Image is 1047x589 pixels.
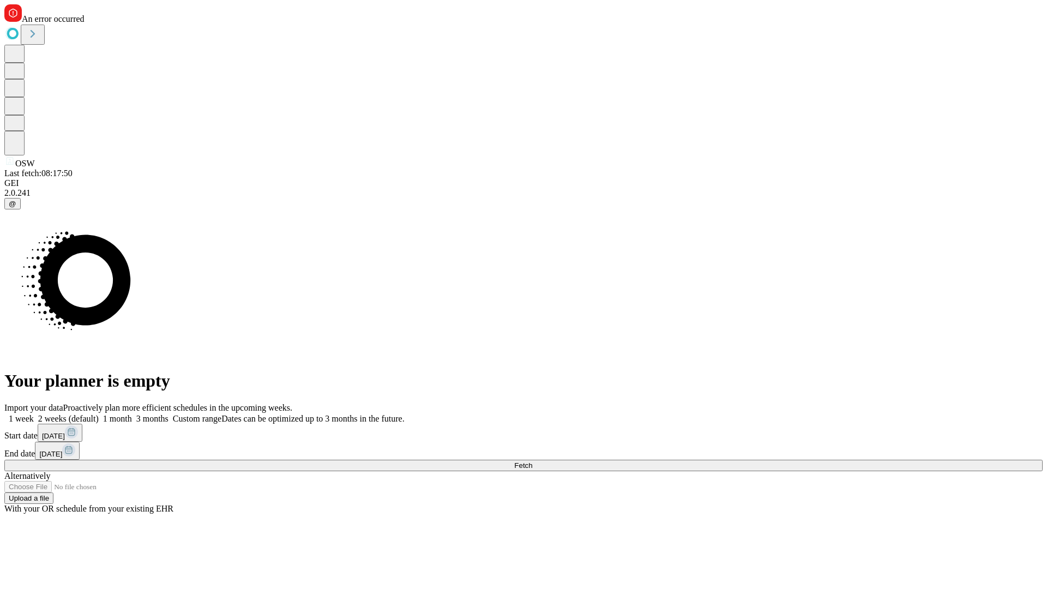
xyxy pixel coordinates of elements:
span: [DATE] [39,450,62,458]
button: Upload a file [4,492,53,504]
span: [DATE] [42,432,65,440]
span: With your OR schedule from your existing EHR [4,504,173,513]
span: 1 week [9,414,34,423]
button: [DATE] [38,424,82,442]
span: 2 weeks (default) [38,414,99,423]
span: OSW [15,159,35,168]
span: 3 months [136,414,169,423]
span: Custom range [173,414,221,423]
span: An error occurred [22,14,85,23]
div: GEI [4,178,1043,188]
button: [DATE] [35,442,80,460]
span: Fetch [514,461,532,470]
span: Alternatively [4,471,50,480]
span: Import your data [4,403,63,412]
span: Dates can be optimized up to 3 months in the future. [221,414,404,423]
button: @ [4,198,21,209]
div: End date [4,442,1043,460]
span: 1 month [103,414,132,423]
div: 2.0.241 [4,188,1043,198]
div: Start date [4,424,1043,442]
h1: Your planner is empty [4,371,1043,391]
span: @ [9,200,16,208]
span: Last fetch: 08:17:50 [4,169,73,178]
span: Proactively plan more efficient schedules in the upcoming weeks. [63,403,292,412]
button: Fetch [4,460,1043,471]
